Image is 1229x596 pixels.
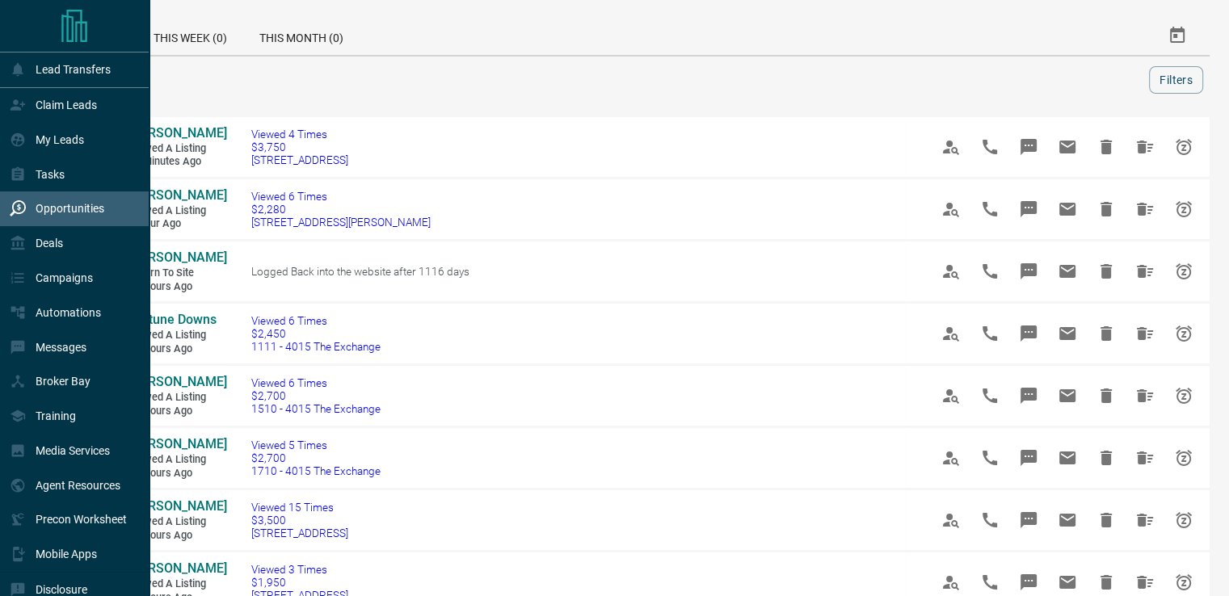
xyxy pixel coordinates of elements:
span: Message [1009,128,1048,166]
span: View Profile [932,314,970,353]
span: View Profile [932,376,970,415]
a: [PERSON_NAME] [129,187,226,204]
span: 16 hours ago [129,342,226,356]
span: Logged Back into the website after 1116 days [251,265,469,278]
span: Snooze [1164,190,1203,229]
span: Snooze [1164,252,1203,291]
span: [STREET_ADDRESS] [251,153,348,166]
span: Message [1009,314,1048,353]
span: Call [970,252,1009,291]
span: Viewed a Listing [129,329,226,342]
span: 15 hours ago [129,280,226,294]
a: Viewed 5 Times$2,7001710 - 4015 The Exchange [251,439,381,477]
a: [PERSON_NAME] [129,125,226,142]
span: Hide All from Safia Zaman [1126,501,1164,539]
span: 47 minutes ago [129,155,226,169]
span: Viewed 15 Times [251,501,348,514]
span: Hide [1087,439,1126,477]
span: Viewed 5 Times [251,439,381,451]
span: Call [970,376,1009,415]
span: Viewed 6 Times [251,376,381,389]
span: 16 hours ago [129,529,226,543]
button: Filters [1149,66,1203,94]
span: $2,700 [251,451,381,464]
span: Fortune Downs [129,312,217,327]
span: Email [1048,128,1087,166]
span: 16 hours ago [129,405,226,418]
span: Viewed 6 Times [251,190,431,203]
span: Call [970,190,1009,229]
span: [PERSON_NAME] [129,498,227,514]
span: Message [1009,501,1048,539]
span: Hide All from Fortune Downs [1126,314,1164,353]
a: [PERSON_NAME] [129,498,226,515]
div: This Week (0) [137,16,243,55]
span: 1 hour ago [129,217,226,231]
span: Return to Site [129,267,226,280]
a: Viewed 15 Times$3,500[STREET_ADDRESS] [251,501,348,539]
span: Hide All from Moh Almady [1126,439,1164,477]
span: Snooze [1164,314,1203,353]
span: Call [970,128,1009,166]
span: Snooze [1164,501,1203,539]
span: Viewed 3 Times [251,563,348,576]
span: Viewed a Listing [129,577,226,591]
span: Viewed a Listing [129,142,226,156]
span: Email [1048,376,1087,415]
span: Email [1048,190,1087,229]
span: Email [1048,314,1087,353]
span: Email [1048,501,1087,539]
span: Snooze [1164,376,1203,415]
span: View Profile [932,501,970,539]
span: Message [1009,439,1048,477]
span: Viewed a Listing [129,204,226,218]
span: [PERSON_NAME] [129,187,227,203]
span: 1510 - 4015 The Exchange [251,402,381,415]
span: Viewed a Listing [129,515,226,529]
a: [PERSON_NAME] [129,436,226,453]
span: $3,500 [251,514,348,527]
span: Viewed a Listing [129,391,226,405]
button: Select Date Range [1158,16,1197,55]
span: Viewed a Listing [129,453,226,467]
a: [PERSON_NAME] [129,560,226,577]
span: $2,700 [251,389,381,402]
span: Email [1048,252,1087,291]
span: View Profile [932,128,970,166]
span: View Profile [932,190,970,229]
span: Hide [1087,376,1126,415]
span: [STREET_ADDRESS][PERSON_NAME] [251,216,431,229]
span: Hide [1087,190,1126,229]
span: Hide [1087,252,1126,291]
span: Viewed 4 Times [251,128,348,141]
span: 1710 - 4015 The Exchange [251,464,381,477]
span: [PERSON_NAME] [129,374,227,389]
a: Viewed 6 Times$2,280[STREET_ADDRESS][PERSON_NAME] [251,190,431,229]
span: Snooze [1164,439,1203,477]
span: Message [1009,190,1048,229]
div: This Month (0) [243,16,360,55]
a: Viewed 6 Times$2,7001510 - 4015 The Exchange [251,376,381,415]
span: Call [970,439,1009,477]
span: View Profile [932,439,970,477]
span: Viewed 6 Times [251,314,381,327]
span: Hide All from Tong Liu [1126,252,1164,291]
span: Hide All from Andy Yao [1126,128,1164,166]
span: [PERSON_NAME] [129,436,227,451]
span: [PERSON_NAME] [129,125,227,141]
span: [PERSON_NAME] [129,560,227,576]
span: [STREET_ADDRESS] [251,527,348,539]
span: Message [1009,252,1048,291]
a: Viewed 6 Times$2,4501111 - 4015 The Exchange [251,314,381,353]
span: Hide [1087,501,1126,539]
span: Hide All from Hannah Luk [1126,190,1164,229]
span: $3,750 [251,141,348,153]
span: Hide [1087,314,1126,353]
a: Viewed 4 Times$3,750[STREET_ADDRESS] [251,128,348,166]
a: [PERSON_NAME] [129,250,226,267]
span: Call [970,501,1009,539]
span: View Profile [932,252,970,291]
a: Fortune Downs [129,312,226,329]
span: $2,280 [251,203,431,216]
span: Hide All from Moh Almady [1126,376,1164,415]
